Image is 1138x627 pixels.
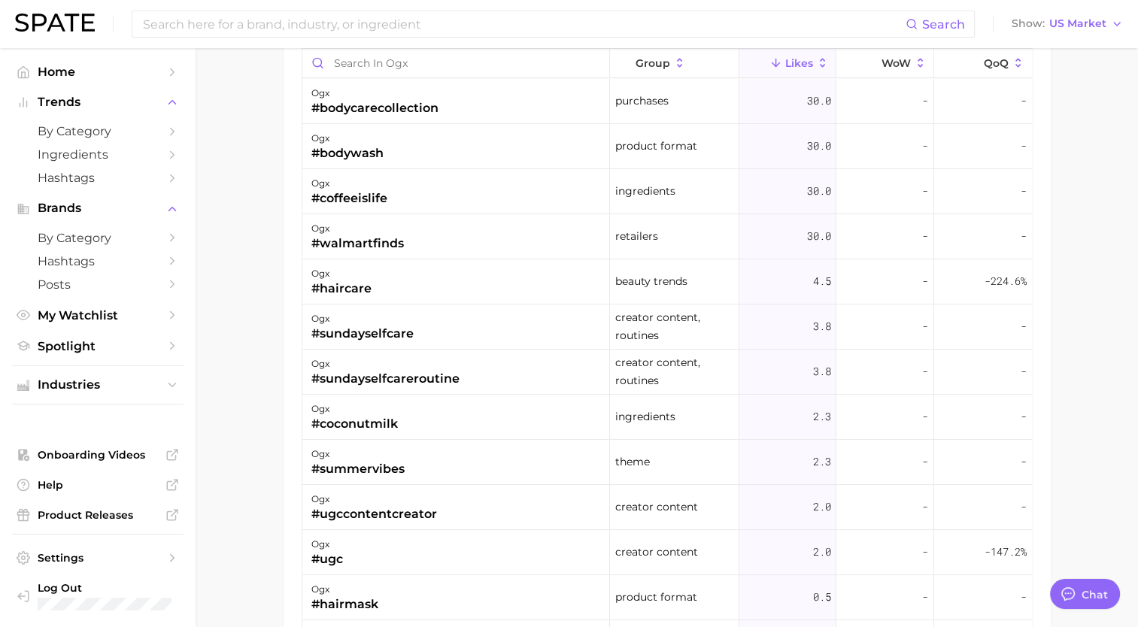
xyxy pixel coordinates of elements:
[1021,407,1027,426] span: -
[12,91,184,114] button: Trends
[12,374,184,396] button: Industries
[1012,20,1045,28] span: Show
[812,317,830,335] span: 3.8
[311,580,378,598] div: ogx
[806,227,830,245] span: 30.0
[1021,362,1027,380] span: -
[922,272,928,290] span: -
[615,272,687,290] span: Beauty trends
[12,197,184,220] button: Brands
[311,99,439,117] div: #bodycarecollection
[302,169,1032,214] button: ogx#coffeeislifeIngredients30.0--
[12,143,184,166] a: Ingredients
[302,124,1032,169] button: ogx#bodywashProduct format30.0--
[38,254,158,268] span: Hashtags
[922,407,928,426] span: -
[311,144,384,162] div: #bodywash
[12,120,184,143] a: by Category
[739,49,837,78] button: Likes
[302,530,1032,575] button: ogx#ugcCreator content2.0--147.2%
[302,49,610,77] input: Search in ogx
[985,272,1027,290] span: -224.6%
[1021,182,1027,200] span: -
[38,231,158,245] span: by Category
[311,550,343,568] div: #ugc
[615,137,697,155] span: Product format
[615,227,658,245] span: Retailers
[38,124,158,138] span: by Category
[12,474,184,496] a: Help
[785,57,813,69] span: Likes
[615,308,733,344] span: Creator content, Routines
[922,137,928,155] span: -
[38,378,158,392] span: Industries
[302,575,1032,620] button: ogx#hairmaskProduct format0.5--
[922,17,965,32] span: Search
[922,182,928,200] span: -
[311,235,404,253] div: #walmartfinds
[12,166,184,189] a: Hashtags
[615,182,675,200] span: Ingredients
[38,448,158,462] span: Onboarding Videos
[1021,92,1027,110] span: -
[984,57,1009,69] span: QoQ
[311,490,437,508] div: ogx
[311,445,405,463] div: ogx
[302,395,1032,440] button: ogx#coconutmilkIngredients2.3--
[812,272,830,290] span: 4.5
[882,57,911,69] span: WoW
[922,227,928,245] span: -
[12,226,184,250] a: by Category
[38,95,158,109] span: Trends
[806,92,830,110] span: 30.0
[38,308,158,323] span: My Watchlist
[615,407,675,426] span: Ingredients
[311,280,372,298] div: #haircare
[311,84,439,102] div: ogx
[38,508,158,522] span: Product Releases
[302,485,1032,530] button: ogx#ugccontentcreatorCreator content2.0--
[12,444,184,466] a: Onboarding Videos
[38,201,158,215] span: Brands
[12,60,184,83] a: Home
[302,214,1032,259] button: ogx#walmartfindsRetailers30.0--
[12,273,184,296] a: Posts
[38,478,158,492] span: Help
[615,588,697,606] span: Product format
[1049,20,1106,28] span: US Market
[812,453,830,471] span: 2.3
[922,498,928,516] span: -
[1021,453,1027,471] span: -
[12,335,184,358] a: Spotlight
[806,182,830,200] span: 30.0
[922,362,928,380] span: -
[636,57,670,69] span: group
[615,498,698,516] span: Creator content
[302,440,1032,485] button: ogx#summervibesTheme2.3--
[812,407,830,426] span: 2.3
[12,250,184,273] a: Hashtags
[12,304,184,327] a: My Watchlist
[311,325,414,343] div: #sundayselfcare
[1021,498,1027,516] span: -
[311,415,398,433] div: #coconutmilk
[812,362,830,380] span: 3.8
[302,259,1032,304] button: ogx#haircareBeauty trends4.5--224.6%
[812,543,830,561] span: 2.0
[38,551,158,565] span: Settings
[302,79,1032,124] button: ogx#bodycarecollectionPurchases30.0--
[615,353,733,389] span: Creator content, Routines
[311,310,414,328] div: ogx
[38,277,158,292] span: Posts
[12,547,184,569] a: Settings
[1008,14,1127,34] button: ShowUS Market
[922,92,928,110] span: -
[302,350,1032,395] button: ogx#sundayselfcareroutineCreator content, Routines3.8--
[922,588,928,606] span: -
[302,304,1032,350] button: ogx#sundayselfcareCreator content, Routines3.8--
[311,505,437,523] div: #ugccontentcreator
[311,129,384,147] div: ogx
[610,49,739,78] button: group
[311,535,343,553] div: ogx
[141,11,906,37] input: Search here for a brand, industry, or ingredient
